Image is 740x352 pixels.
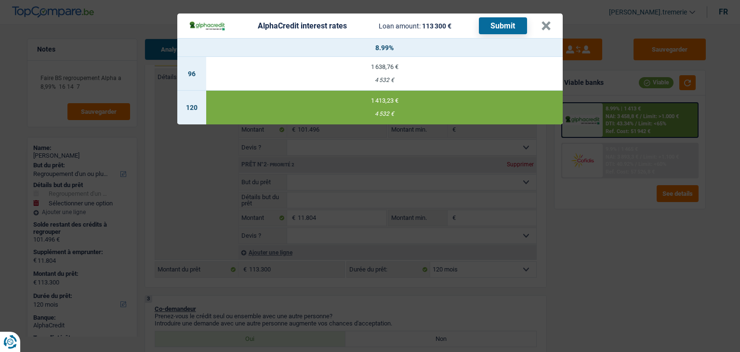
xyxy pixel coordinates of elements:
img: AlphaCredit [189,20,225,31]
span: 113 300 € [422,22,451,30]
div: AlphaCredit interest rates [258,22,347,30]
div: 1 413,23 € [206,97,563,104]
button: × [541,21,551,31]
td: 120 [177,91,206,124]
div: 4 532 € [206,111,563,117]
th: 8.99% [206,39,563,57]
button: Submit [479,17,527,34]
span: Loan amount: [379,22,421,30]
div: 4 532 € [206,77,563,83]
div: 1 638,76 € [206,64,563,70]
td: 96 [177,57,206,91]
